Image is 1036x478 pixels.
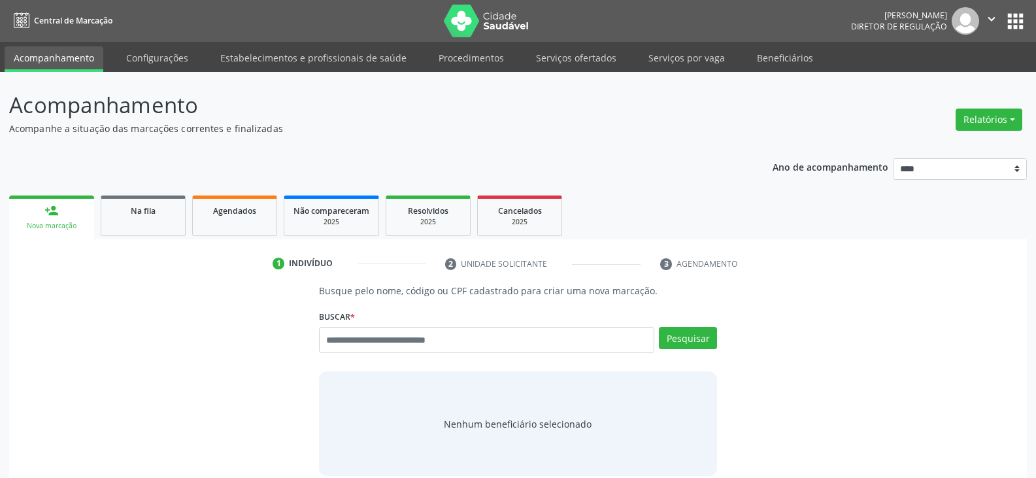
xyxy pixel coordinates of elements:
[1004,10,1027,33] button: apps
[498,205,542,216] span: Cancelados
[984,12,999,26] i: 
[9,122,722,135] p: Acompanhe a situação das marcações correntes e finalizadas
[429,46,513,69] a: Procedimentos
[211,46,416,69] a: Estabelecimentos e profissionais de saúde
[18,221,85,231] div: Nova marcação
[851,21,947,32] span: Diretor de regulação
[34,15,112,26] span: Central de Marcação
[956,109,1022,131] button: Relatórios
[213,205,256,216] span: Agendados
[9,89,722,122] p: Acompanhamento
[444,417,592,431] span: Nenhum beneficiário selecionado
[851,10,947,21] div: [PERSON_NAME]
[639,46,734,69] a: Serviços por vaga
[319,284,717,298] p: Busque pelo nome, código ou CPF cadastrado para criar uma nova marcação.
[408,205,448,216] span: Resolvidos
[487,217,552,227] div: 2025
[952,7,979,35] img: img
[748,46,822,69] a: Beneficiários
[659,327,717,349] button: Pesquisar
[979,7,1004,35] button: 
[293,217,369,227] div: 2025
[527,46,626,69] a: Serviços ofertados
[131,205,156,216] span: Na fila
[44,203,59,218] div: person_add
[289,258,333,269] div: Indivíduo
[395,217,461,227] div: 2025
[273,258,284,269] div: 1
[5,46,103,72] a: Acompanhamento
[773,158,888,175] p: Ano de acompanhamento
[9,10,112,31] a: Central de Marcação
[319,307,355,327] label: Buscar
[293,205,369,216] span: Não compareceram
[117,46,197,69] a: Configurações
